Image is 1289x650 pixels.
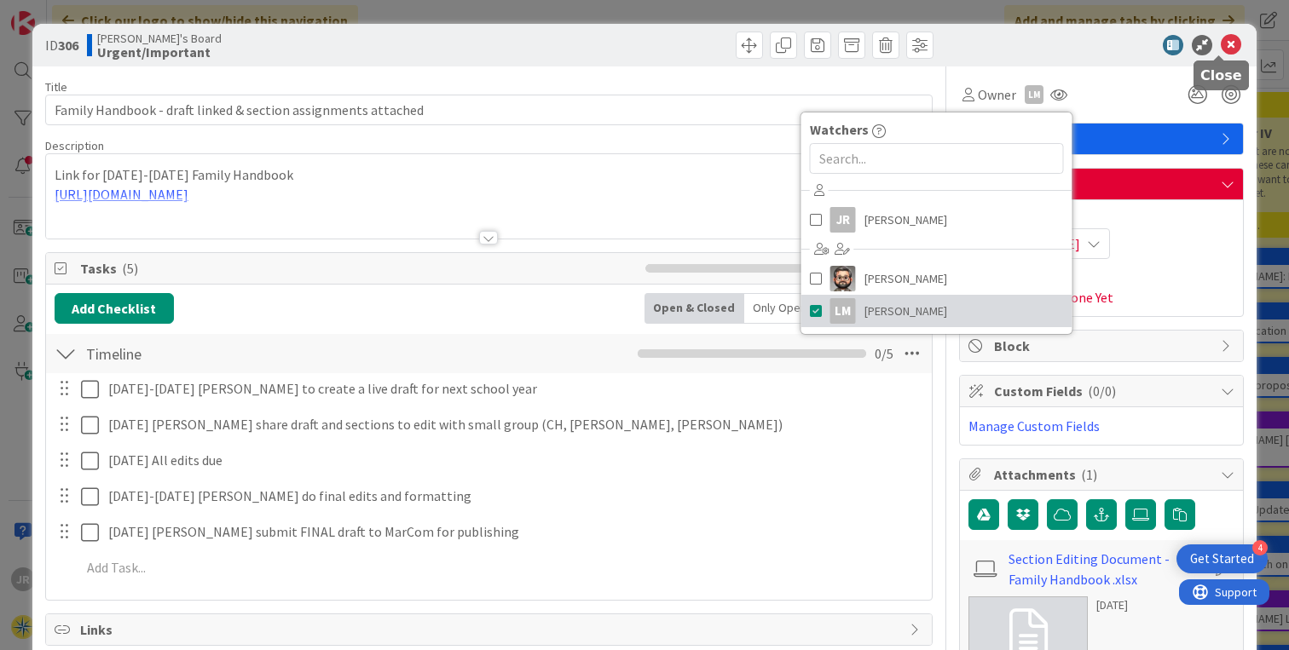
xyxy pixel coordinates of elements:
[864,266,947,291] span: [PERSON_NAME]
[801,204,1072,236] a: JR[PERSON_NAME]
[810,119,869,140] span: Watchers
[80,619,901,640] span: Links
[45,138,104,153] span: Description
[968,267,1234,285] span: Actual Dates
[1088,383,1116,400] span: ( 0/0 )
[994,129,1212,149] span: Windward
[801,295,1072,327] a: LM[PERSON_NAME]
[744,293,816,324] div: Only Open
[1096,596,1146,614] div: [DATE]
[80,338,458,369] input: Add Checklist...
[1176,544,1268,573] div: Open Get Started checklist, remaining modules: 4
[830,298,856,324] div: LM
[994,464,1212,485] span: Attachments
[108,379,920,399] p: [DATE]-[DATE] [PERSON_NAME] to create a live draft for next school year
[1200,67,1242,83] h5: Close
[58,37,78,54] b: 306
[1081,466,1097,483] span: ( 1 )
[55,186,188,203] a: [URL][DOMAIN_NAME]
[108,415,920,434] p: [DATE] [PERSON_NAME] share draft and sections to edit with small group (CH, [PERSON_NAME], [PERSO...
[1037,287,1113,308] span: Not Done Yet
[108,451,920,470] p: [DATE] All edits due
[994,174,1212,194] span: Dates
[864,207,947,233] span: [PERSON_NAME]
[968,209,1234,227] span: Planned Dates
[1190,550,1254,567] div: Get Started
[97,32,222,45] span: [PERSON_NAME]'s Board
[830,266,856,291] img: BM
[45,95,933,125] input: type card name here...
[55,293,174,324] button: Add Checklist
[994,381,1212,401] span: Custom Fields
[45,79,67,95] label: Title
[801,262,1072,295] a: BM[PERSON_NAME]
[864,298,947,324] span: [PERSON_NAME]
[45,35,78,55] span: ID
[97,45,222,59] b: Urgent/Important
[1025,85,1043,104] div: LM
[36,3,78,23] span: Support
[810,143,1064,174] input: Search...
[644,293,744,324] div: Open & Closed
[875,343,893,364] span: 0 / 5
[994,336,1212,356] span: Block
[830,207,856,233] div: JR
[1252,540,1268,555] div: 4
[80,258,637,279] span: Tasks
[55,165,923,185] p: Link for [DATE]-[DATE] Family Handbook
[108,522,920,542] p: [DATE] [PERSON_NAME] submit FINAL draft to MarCom for publishing
[1009,549,1206,590] a: Section Editing Document - Family Handbook .xlsx
[122,260,138,277] span: ( 5 )
[968,417,1100,434] a: Manage Custom Fields
[978,84,1016,105] span: Owner
[108,486,920,506] p: [DATE]-[DATE] [PERSON_NAME] do final edits and formatting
